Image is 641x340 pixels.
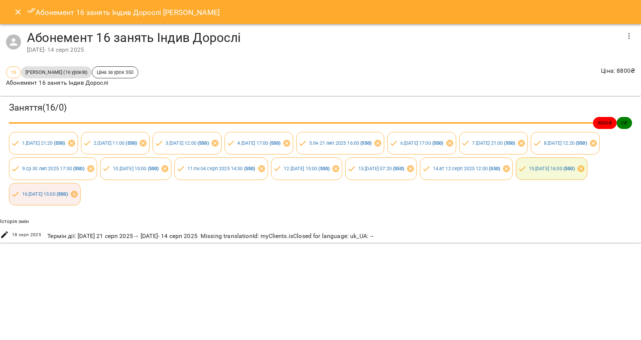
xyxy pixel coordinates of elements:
[531,132,600,154] div: 8.[DATE] 12:20 (550)
[393,166,404,171] b: ( 550 )
[318,166,329,171] b: ( 550 )
[12,231,42,239] span: 18 серп 2025
[244,166,255,171] b: ( 550 )
[237,140,280,146] a: 4.[DATE] 17:00 (550)
[504,140,515,146] b: ( 550 )
[358,166,404,171] a: 13.[DATE] 07:20 (550)
[57,191,68,197] b: ( 550 )
[576,140,587,146] b: ( 550 )
[153,132,222,154] div: 3.[DATE] 12:00 (550)
[387,132,456,154] div: 6.[DATE] 17:00 (550)
[46,230,199,242] div: Термін дії : [DATE] 21 серп 2025 → [DATE] - 14 серп 2025
[617,119,632,126] span: 0 ₴
[225,132,294,154] div: 4.[DATE] 17:00 (550)
[544,140,587,146] a: 8.[DATE] 12:20 (550)
[27,45,620,54] div: [DATE] - 14 серп 2025
[100,157,172,180] div: 10.[DATE] 15:00 (550)
[6,69,21,76] span: 16
[472,140,515,146] a: 7.[DATE] 21:00 (550)
[22,166,84,171] a: 9.ср 30 лип 2025 17:00 (550)
[9,132,78,154] div: 1.[DATE] 21:20 (550)
[113,166,159,171] a: 10.[DATE] 15:00 (550)
[563,166,575,171] b: ( 550 )
[187,166,255,171] a: 11.пн 04 серп 2025 14:30 (550)
[271,157,343,180] div: 12.[DATE] 15:00 (550)
[22,140,65,146] a: 1.[DATE] 21:20 (550)
[433,166,500,171] a: 14.вт 12 серп 2025 12:00 (550)
[27,30,620,45] h4: Абонемент 16 занять Індив Дорослі
[400,140,443,146] a: 6.[DATE] 17:00 (550)
[27,6,220,18] h6: Абонемент 16 занять Індив Дорослі [PERSON_NAME]
[22,191,68,197] a: 16.[DATE] 15:00 (550)
[360,140,371,146] b: ( 550 )
[296,132,384,154] div: 5.пн 21 лип 2025 16:00 (550)
[166,140,209,146] a: 3.[DATE] 12:00 (550)
[73,166,84,171] b: ( 550 )
[199,230,376,242] div: Missing translationId: myClients.isClosed for language: uk_UA : →
[9,157,97,180] div: 9.ср 30 лип 2025 17:00 (550)
[529,166,575,171] a: 15.[DATE] 16:00 (550)
[345,157,417,180] div: 13.[DATE] 07:20 (550)
[270,140,281,146] b: ( 550 )
[601,66,635,75] p: Ціна : 8800 ₴
[9,102,632,114] h3: Заняття ( 16 / 0 )
[9,183,81,205] div: 16.[DATE] 15:00 (550)
[148,166,159,171] b: ( 550 )
[284,166,329,171] a: 12.[DATE] 15:00 (550)
[9,3,27,21] button: Close
[126,140,137,146] b: ( 550 )
[174,157,268,180] div: 11.пн 04 серп 2025 14:30 (550)
[489,166,500,171] b: ( 550 )
[21,69,92,76] span: [PERSON_NAME] (16 уроків)
[6,78,138,87] p: Абонемент 16 занять Індив Дорослі
[81,132,150,154] div: 2.[DATE] 11:00 (550)
[198,140,209,146] b: ( 550 )
[459,132,528,154] div: 7.[DATE] 21:00 (550)
[432,140,443,146] b: ( 550 )
[92,69,138,76] span: Ціна за урок 550
[54,140,65,146] b: ( 550 )
[516,157,587,180] div: 15.[DATE] 16:00 (550)
[309,140,371,146] a: 5.пн 21 лип 2025 16:00 (550)
[420,157,513,180] div: 14.вт 12 серп 2025 12:00 (550)
[94,140,137,146] a: 2.[DATE] 11:00 (550)
[593,119,617,126] span: 8800 ₴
